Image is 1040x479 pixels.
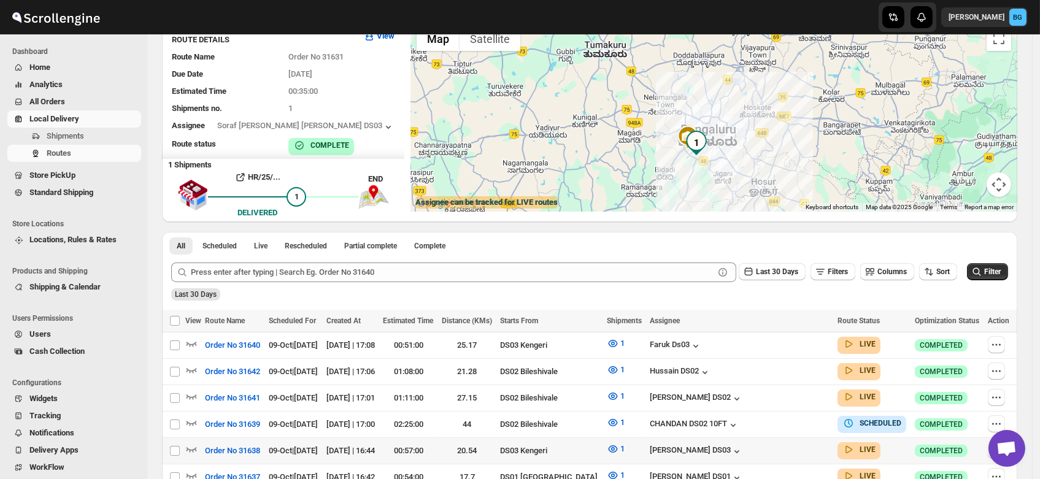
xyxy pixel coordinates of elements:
[650,366,711,378] button: Hussain DS02
[269,446,318,455] span: 09-Oct | [DATE]
[383,366,434,378] div: 01:08:00
[949,12,1004,22] p: [PERSON_NAME]
[326,339,376,351] div: [DATE] | 17:08
[12,219,141,229] span: Store Locations
[29,347,85,356] span: Cash Collection
[29,428,74,437] span: Notifications
[806,203,858,212] button: Keyboard shortcuts
[237,207,277,219] div: DELIVERED
[326,316,361,325] span: Created At
[967,263,1008,280] button: Filter
[269,316,316,325] span: Scheduled For
[414,241,445,251] span: Complete
[915,316,979,325] span: Optimization Status
[7,145,141,162] button: Routes
[599,439,632,459] button: 1
[217,121,395,133] button: Soraf [PERSON_NAME] [PERSON_NAME] DS03
[607,316,642,325] span: Shipments
[842,417,901,429] button: SCHEDULED
[383,392,434,404] div: 01:11:00
[7,442,141,459] button: Delivery Apps
[756,267,798,276] span: Last 30 Days
[936,267,950,276] span: Sort
[198,415,268,434] button: Order No 31639
[205,316,245,325] span: Route Name
[310,141,349,150] b: COMPLETE
[620,418,625,427] span: 1
[29,329,51,339] span: Users
[920,420,963,429] span: COMPLETED
[198,362,268,381] button: Order No 31642
[205,418,260,431] span: Order No 31639
[500,392,599,404] div: DS02 Bileshivale
[620,365,625,374] span: 1
[1009,9,1027,26] span: Brajesh Giri
[29,394,58,403] span: Widgets
[288,104,293,113] span: 1
[620,391,625,400] span: 1
[599,386,632,406] button: 1
[442,392,493,404] div: 27.15
[7,326,141,343] button: Users
[650,445,743,458] button: [PERSON_NAME] DS03
[920,340,963,350] span: COMPLETED
[288,86,318,96] span: 00:35:00
[293,139,349,151] button: COMPLETE
[860,263,914,280] button: Columns
[383,445,434,457] div: 00:57:00
[442,418,493,431] div: 44
[326,445,376,457] div: [DATE] | 16:44
[29,282,101,291] span: Shipping & Calendar
[248,172,280,182] b: HR/25/...
[326,366,376,378] div: [DATE] | 17:06
[599,413,632,432] button: 1
[285,241,327,251] span: Rescheduled
[198,335,268,355] button: Order No 31640
[828,267,848,276] span: Filters
[919,263,957,280] button: Sort
[684,131,709,155] div: 1
[47,131,84,140] span: Shipments
[739,263,806,280] button: Last 30 Days
[860,366,876,375] b: LIVE
[175,290,217,299] span: Last 30 Days
[377,31,395,40] b: View
[620,444,625,453] span: 1
[920,446,963,456] span: COMPLETED
[842,364,876,377] button: LIVE
[288,52,344,61] span: Order No 31631
[7,231,141,248] button: Locations, Rules & Rates
[838,316,880,325] span: Route Status
[442,339,493,351] div: 25.17
[650,316,680,325] span: Assignee
[414,196,454,212] a: Open this area in Google Maps (opens a new window)
[460,26,520,51] button: Show satellite imagery
[269,340,318,350] span: 09-Oct | [DATE]
[500,366,599,378] div: DS02 Bileshivale
[7,390,141,407] button: Widgets
[442,445,493,457] div: 20.54
[500,316,538,325] span: Starts From
[383,339,434,351] div: 00:51:00
[442,366,493,378] div: 21.28
[500,339,599,351] div: DS03 Kengeri
[172,69,203,79] span: Due Date
[29,411,61,420] span: Tracking
[172,52,215,61] span: Route Name
[860,340,876,348] b: LIVE
[877,267,907,276] span: Columns
[650,340,702,352] button: Faruk Ds03
[500,418,599,431] div: DS02 Bileshivale
[269,367,318,376] span: 09-Oct | [DATE]
[29,114,79,123] span: Local Delivery
[987,26,1011,51] button: Toggle fullscreen view
[12,266,141,276] span: Products and Shipping
[29,445,79,454] span: Delivery Apps
[383,418,434,431] div: 02:25:00
[599,334,632,353] button: 1
[358,185,389,209] img: trip_end.png
[842,338,876,350] button: LIVE
[29,63,50,72] span: Home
